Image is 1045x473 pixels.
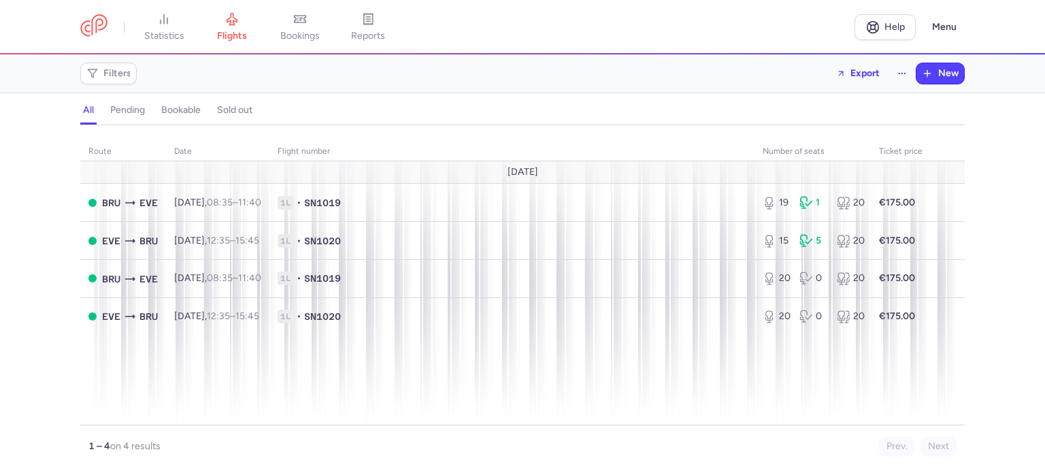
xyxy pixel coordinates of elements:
[139,272,158,287] span: EVE
[102,195,120,210] span: BRU
[81,63,136,84] button: Filters
[304,310,341,323] span: SN1020
[938,68,959,79] span: New
[174,310,259,322] span: [DATE],
[139,309,158,324] span: BRU
[351,30,385,42] span: reports
[139,195,158,210] span: EVE
[269,142,754,162] th: Flight number
[827,63,889,84] button: Export
[763,234,789,248] div: 15
[83,104,94,116] h4: all
[278,196,294,210] span: 1L
[920,436,957,457] button: Next
[879,272,915,284] strong: €175.00
[166,142,269,162] th: date
[110,104,145,116] h4: pending
[217,104,252,116] h4: sold out
[207,310,259,322] span: –
[799,234,825,248] div: 5
[334,12,402,42] a: reports
[799,272,825,285] div: 0
[837,272,863,285] div: 20
[161,104,201,116] h4: bookable
[235,235,259,246] time: 15:45
[144,30,184,42] span: statistics
[174,197,261,208] span: [DATE],
[102,309,120,324] span: EVE
[297,234,301,248] span: •
[207,235,230,246] time: 12:35
[799,310,825,323] div: 0
[217,30,247,42] span: flights
[103,68,131,79] span: Filters
[763,196,789,210] div: 19
[508,167,538,178] span: [DATE]
[871,142,931,162] th: Ticket price
[80,14,107,39] a: CitizenPlane red outlined logo
[297,196,301,210] span: •
[207,310,230,322] time: 12:35
[304,234,341,248] span: SN1020
[110,440,161,452] span: on 4 results
[879,436,915,457] button: Prev.
[763,272,789,285] div: 20
[879,235,915,246] strong: €175.00
[174,235,259,246] span: [DATE],
[266,12,334,42] a: bookings
[235,310,259,322] time: 15:45
[799,196,825,210] div: 1
[130,12,198,42] a: statistics
[280,30,320,42] span: bookings
[297,310,301,323] span: •
[879,197,915,208] strong: €175.00
[837,310,863,323] div: 20
[238,272,261,284] time: 11:40
[837,234,863,248] div: 20
[88,440,110,452] strong: 1 – 4
[207,197,233,208] time: 08:35
[837,196,863,210] div: 20
[916,63,964,84] button: New
[80,142,166,162] th: route
[207,272,233,284] time: 08:35
[102,272,120,287] span: BRU
[207,197,261,208] span: –
[278,234,294,248] span: 1L
[278,272,294,285] span: 1L
[850,68,880,78] span: Export
[304,272,341,285] span: SN1019
[198,12,266,42] a: flights
[763,310,789,323] div: 20
[297,272,301,285] span: •
[855,14,916,40] a: Help
[304,196,341,210] span: SN1019
[207,235,259,246] span: –
[238,197,261,208] time: 11:40
[879,310,915,322] strong: €175.00
[139,233,158,248] span: BRU
[174,272,261,284] span: [DATE],
[924,14,965,40] button: Menu
[754,142,871,162] th: number of seats
[207,272,261,284] span: –
[102,233,120,248] span: EVE
[884,22,905,32] span: Help
[278,310,294,323] span: 1L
